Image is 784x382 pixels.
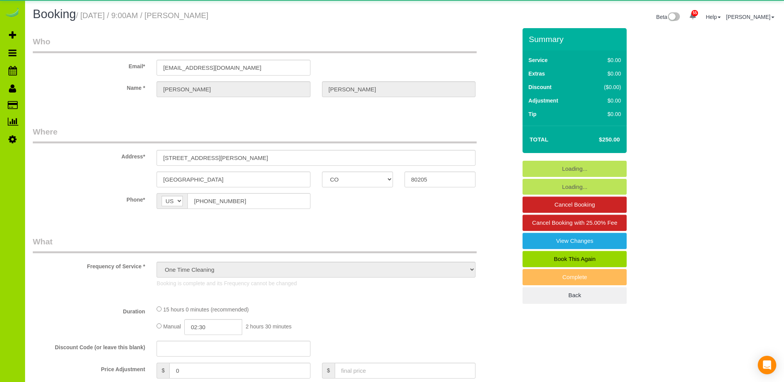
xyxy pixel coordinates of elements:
[157,60,310,76] input: Email*
[27,341,151,351] label: Discount Code (or leave this blank)
[588,56,621,64] div: $0.00
[523,287,627,303] a: Back
[5,8,20,19] img: Automaid Logo
[691,10,698,16] span: 55
[27,150,151,160] label: Address*
[588,70,621,77] div: $0.00
[588,83,621,91] div: ($0.00)
[576,136,620,143] h4: $250.00
[27,260,151,270] label: Frequency of Service *
[528,56,548,64] label: Service
[528,110,536,118] label: Tip
[528,97,558,104] label: Adjustment
[157,363,169,379] span: $
[405,172,475,187] input: Zip Code*
[33,7,76,21] span: Booking
[157,279,475,287] p: Booking is complete and its Frequency cannot be changed
[27,81,151,92] label: Name *
[529,35,623,44] h3: Summary
[322,363,335,379] span: $
[27,363,151,373] label: Price Adjustment
[726,14,774,20] a: [PERSON_NAME]
[656,14,680,20] a: Beta
[523,197,627,213] a: Cancel Booking
[532,219,617,226] span: Cancel Booking with 25.00% Fee
[529,136,548,143] strong: Total
[27,60,151,70] label: Email*
[246,323,292,330] span: 2 hours 30 minutes
[27,305,151,315] label: Duration
[523,215,627,231] a: Cancel Booking with 25.00% Fee
[528,83,551,91] label: Discount
[76,11,208,20] small: / [DATE] / 9:00AM / [PERSON_NAME]
[335,363,476,379] input: final price
[322,81,475,97] input: Last Name*
[187,193,310,209] input: Phone*
[588,110,621,118] div: $0.00
[758,356,776,374] div: Open Intercom Messenger
[33,36,477,53] legend: Who
[27,193,151,204] label: Phone*
[706,14,721,20] a: Help
[163,306,249,313] span: 15 hours 0 minutes (recommended)
[667,12,680,22] img: New interface
[685,8,700,25] a: 55
[157,81,310,97] input: First Name*
[33,236,477,253] legend: What
[163,323,181,330] span: Manual
[523,233,627,249] a: View Changes
[33,126,477,143] legend: Where
[528,70,545,77] label: Extras
[588,97,621,104] div: $0.00
[157,172,310,187] input: City*
[523,251,627,267] a: Book This Again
